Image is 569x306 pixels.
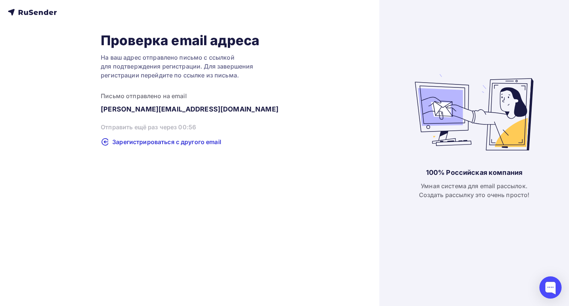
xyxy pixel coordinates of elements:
div: 100% Российская компания [426,168,522,177]
span: Зарегистрироваться с другого email [112,137,221,146]
h1: Проверка email адреса [101,32,279,49]
div: Письмо отправлено на email [101,92,279,100]
div: Умная система для email рассылок. Создать рассылку это очень просто! [419,182,530,199]
div: На ваш адрес отправлено письмо с ссылкой для подтверждения регистрации. Для завершения регистраци... [101,53,279,80]
div: [PERSON_NAME][EMAIL_ADDRESS][DOMAIN_NAME] [101,105,279,114]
